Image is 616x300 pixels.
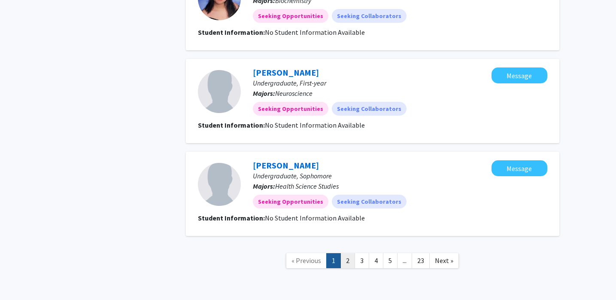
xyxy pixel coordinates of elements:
mat-chip: Seeking Collaborators [332,9,407,23]
a: [PERSON_NAME] [253,67,319,78]
button: Message Rohit Vissamsetty [492,67,547,83]
mat-chip: Seeking Opportunities [253,9,328,23]
b: Student Information: [198,214,265,222]
mat-chip: Seeking Collaborators [332,195,407,208]
span: Next » [435,256,453,265]
mat-chip: Seeking Collaborators [332,102,407,116]
button: Message Ella Sorrells [492,160,547,176]
span: No Student Information Available [265,214,365,222]
a: 23 [412,253,430,268]
mat-chip: Seeking Opportunities [253,102,328,116]
iframe: Chat [6,261,36,294]
span: « Previous [291,256,321,265]
span: No Student Information Available [265,121,365,129]
b: Majors: [253,89,275,98]
mat-chip: Seeking Opportunities [253,195,328,208]
b: Student Information: [198,28,265,37]
a: Previous Page [286,253,327,268]
a: 2 [340,253,355,268]
a: 4 [369,253,383,268]
span: ... [403,256,407,265]
b: Majors: [253,182,275,190]
span: Undergraduate, First-year [253,79,326,87]
span: Neuroscience [275,89,313,98]
span: Health Science Studies [275,182,339,190]
a: 1 [326,253,341,268]
a: Next [429,253,459,268]
nav: Page navigation [186,245,559,279]
b: Student Information: [198,121,265,129]
span: Undergraduate, Sophomore [253,171,332,180]
a: 5 [383,253,398,268]
a: 3 [355,253,369,268]
span: No Student Information Available [265,28,365,37]
a: [PERSON_NAME] [253,160,319,171]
